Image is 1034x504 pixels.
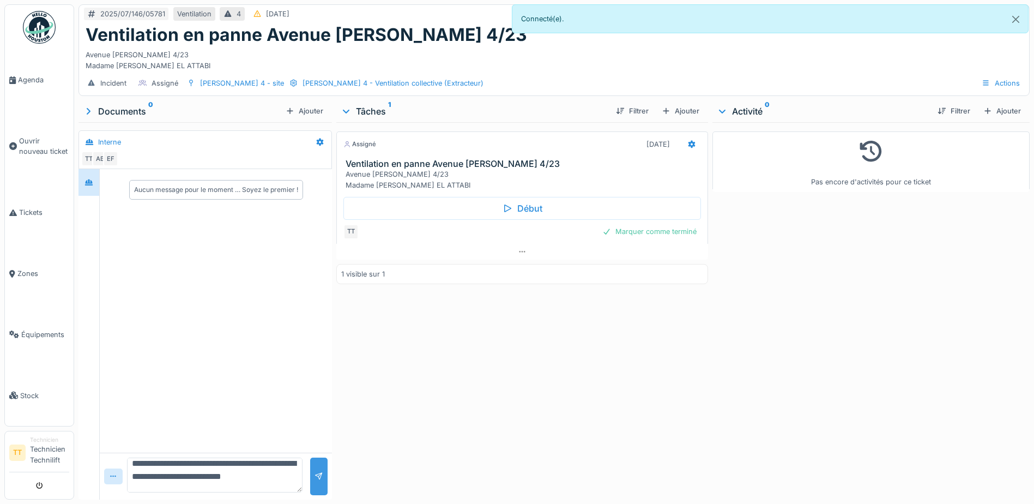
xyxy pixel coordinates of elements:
[148,105,153,118] sup: 0
[20,391,69,401] span: Stock
[30,436,69,470] li: Technicien Technilift
[979,104,1025,118] div: Ajouter
[612,104,653,118] div: Filtrer
[657,104,704,118] div: Ajouter
[765,105,770,118] sup: 0
[646,139,670,149] div: [DATE]
[21,329,69,340] span: Équipements
[19,207,69,218] span: Tickets
[9,445,26,461] li: TT
[5,243,74,304] a: Zones
[343,224,359,239] div: TT
[512,4,1029,33] div: Connecté(e).
[100,9,165,19] div: 2025/07/146/05781
[341,105,607,118] div: Tâches
[23,11,56,44] img: Badge_color-CXgf-gQk.svg
[103,151,118,166] div: EF
[237,9,241,19] div: 4
[30,436,69,444] div: Technicien
[933,104,975,118] div: Filtrer
[17,268,69,279] span: Zones
[346,159,703,169] h3: Ventilation en panne Avenue [PERSON_NAME] 4/23
[388,105,391,118] sup: 1
[343,140,376,149] div: Assigné
[200,78,284,88] div: [PERSON_NAME] 4 - site
[18,75,69,85] span: Agenda
[177,9,211,19] div: Ventilation
[5,182,74,243] a: Tickets
[341,269,385,279] div: 1 visible sur 1
[152,78,178,88] div: Assigné
[9,436,69,472] a: TT TechnicienTechnicien Technilift
[266,9,289,19] div: [DATE]
[100,78,126,88] div: Incident
[5,111,74,182] a: Ouvrir nouveau ticket
[86,25,527,45] h1: Ventilation en panne Avenue [PERSON_NAME] 4/23
[303,78,483,88] div: [PERSON_NAME] 4 - Ventilation collective (Extracteur)
[134,185,298,195] div: Aucun message pour le moment … Soyez le premier !
[346,169,703,190] div: Avenue [PERSON_NAME] 4/23 Madame [PERSON_NAME] EL ATTABI
[86,45,1023,70] div: Avenue [PERSON_NAME] 4/23 Madame [PERSON_NAME] EL ATTABI
[343,197,701,220] div: Début
[92,151,107,166] div: AB
[19,136,69,157] span: Ouvrir nouveau ticket
[1003,5,1028,34] button: Close
[5,365,74,426] a: Stock
[281,104,328,118] div: Ajouter
[5,304,74,365] a: Équipements
[717,105,929,118] div: Activité
[598,224,701,239] div: Marquer comme terminé
[81,151,96,166] div: TT
[98,137,121,147] div: Interne
[977,75,1025,91] div: Actions
[719,136,1023,187] div: Pas encore d'activités pour ce ticket
[5,50,74,111] a: Agenda
[83,105,281,118] div: Documents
